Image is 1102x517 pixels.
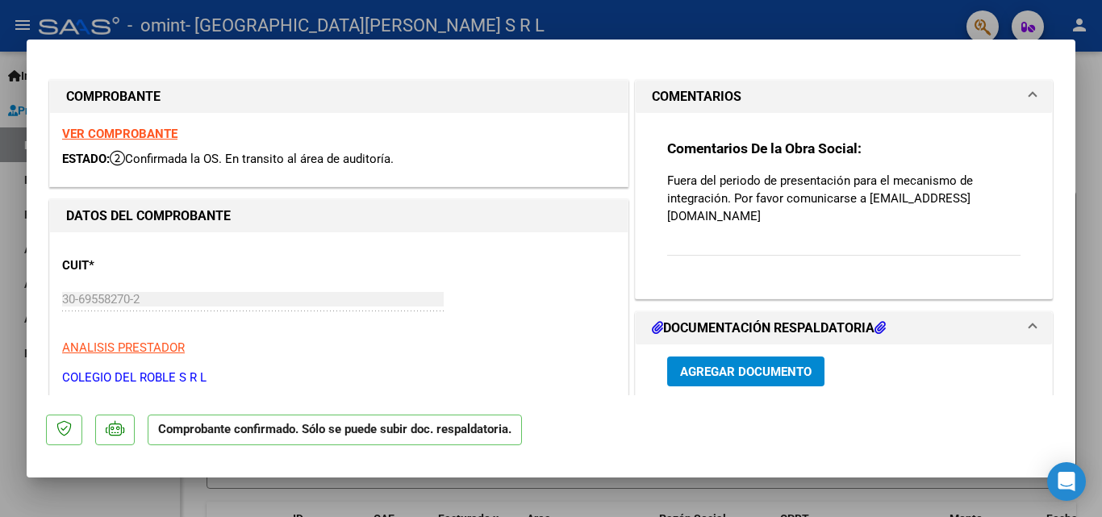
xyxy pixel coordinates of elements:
p: CUIT [62,256,228,275]
strong: COMPROBANTE [66,89,161,104]
p: Comprobante confirmado. Sólo se puede subir doc. respaldatoria. [148,415,522,446]
div: COMENTARIOS [636,113,1052,298]
div: Open Intercom Messenger [1047,462,1086,501]
button: Agregar Documento [667,356,824,386]
p: Fuera del periodo de presentación para el mecanismo de integración. Por favor comunicarse a [EMAI... [667,172,1021,225]
span: Agregar Documento [680,365,812,379]
mat-expansion-panel-header: DOCUMENTACIÓN RESPALDATORIA [636,312,1052,344]
mat-expansion-panel-header: COMENTARIOS [636,81,1052,113]
span: ANALISIS PRESTADOR [62,340,185,355]
h1: DOCUMENTACIÓN RESPALDATORIA [652,319,886,338]
span: ESTADO: [62,152,110,166]
strong: DATOS DEL COMPROBANTE [66,208,231,223]
p: COLEGIO DEL ROBLE S R L [62,369,616,387]
strong: Comentarios De la Obra Social: [667,140,862,156]
span: Confirmada la OS. En transito al área de auditoría. [110,152,394,166]
h1: COMENTARIOS [652,87,741,106]
a: VER COMPROBANTE [62,127,177,141]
